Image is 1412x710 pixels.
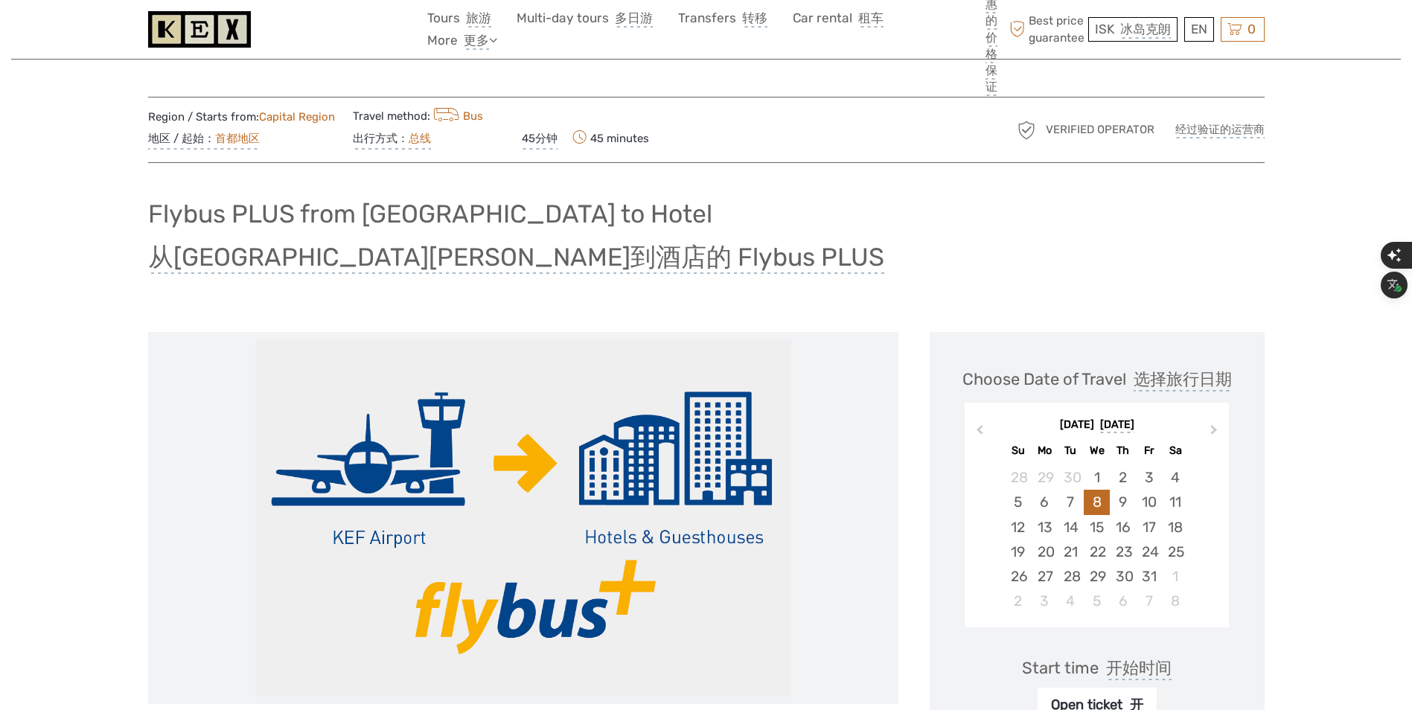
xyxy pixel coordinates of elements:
div: Choose Wednesday, October 1st, 2025 [1084,465,1110,490]
span: 出行方式： [353,131,431,149]
span: 更多 [464,33,489,50]
div: Choose Wednesday, October 22nd, 2025 [1084,540,1110,564]
div: [DATE] [965,418,1229,433]
div: Choose Wednesday, October 29th, 2025 [1084,564,1110,589]
img: verified_operator_grey_128.png [1015,118,1038,142]
div: Choose Thursday, October 16th, 2025 [1110,515,1136,540]
div: Choose Monday, October 13th, 2025 [1032,515,1058,540]
div: Choose Friday, October 3rd, 2025 [1136,465,1162,490]
span: Travel method: [353,105,484,155]
span: 地区 / 起始： [148,131,260,149]
a: More [427,30,497,51]
div: Choose Friday, October 17th, 2025 [1136,515,1162,540]
div: Choose Tuesday, September 30th, 2025 [1058,465,1084,490]
span: 冰岛克朗 [1120,22,1171,39]
div: Choose Sunday, October 5th, 2025 [1005,490,1031,514]
div: month 2025-10 [969,465,1224,613]
img: 1261-44dab5bb-39f8-40da-b0c2-4d9fce00897c_logo_small.jpg [148,11,251,48]
img: a771a4b2aca44685afd228bf32f054e4_main_slider.png [255,339,791,697]
div: Choose Monday, October 6th, 2025 [1032,490,1058,514]
div: Choose Sunday, November 2nd, 2025 [1005,589,1031,613]
div: Fr [1136,441,1162,461]
div: Choose Wednesday, November 5th, 2025 [1084,589,1110,613]
a: 总线 [409,132,431,145]
div: Tu [1058,441,1084,461]
div: Choose Sunday, October 26th, 2025 [1005,564,1031,589]
a: Capital Region [259,110,335,124]
div: Choose Sunday, September 28th, 2025 [1005,465,1031,490]
span: ISK [1095,22,1171,39]
div: Choose Monday, October 27th, 2025 [1032,564,1058,589]
a: 首都地区 [215,132,260,145]
div: Choose Saturday, October 4th, 2025 [1162,465,1188,490]
div: Choose Tuesday, October 7th, 2025 [1058,490,1084,514]
div: Choose Monday, November 3rd, 2025 [1032,589,1058,613]
div: Choose Tuesday, October 28th, 2025 [1058,564,1084,589]
div: Choose Thursday, October 9th, 2025 [1110,490,1136,514]
div: Choose Friday, October 10th, 2025 [1136,490,1162,514]
div: Choose Saturday, November 8th, 2025 [1162,589,1188,613]
div: Choose Saturday, November 1st, 2025 [1162,564,1188,589]
div: Choose Thursday, October 2nd, 2025 [1110,465,1136,490]
span: 从[GEOGRAPHIC_DATA][PERSON_NAME]到酒店的 Flybus PLUS [148,242,884,274]
div: Choose Monday, October 20th, 2025 [1032,540,1058,564]
span: 选择旅行日期 [1134,369,1232,391]
div: Choose Thursday, October 30th, 2025 [1110,564,1136,589]
a: Tours旅游 [427,7,491,29]
span: 45 minutes [501,127,649,149]
div: Mo [1032,441,1058,461]
div: Choose Saturday, October 11th, 2025 [1162,490,1188,514]
div: Su [1005,441,1031,461]
div: Choose Saturday, October 18th, 2025 [1162,515,1188,540]
a: Multi-day tours多日游 [517,7,653,29]
div: Choose Thursday, October 23rd, 2025 [1110,540,1136,564]
button: Next Month [1204,421,1227,445]
div: Choose Wednesday, October 8th, 2025 [1084,490,1110,514]
div: Choose Sunday, October 12th, 2025 [1005,515,1031,540]
div: Choose Tuesday, October 21st, 2025 [1058,540,1084,564]
span: 经过验证的运营商 [1175,123,1265,138]
div: Choose Friday, October 31st, 2025 [1136,564,1162,589]
div: Choose Monday, September 29th, 2025 [1032,465,1058,490]
span: 多日游 [615,10,653,28]
span: [DATE] [1100,418,1134,433]
div: We [1084,441,1110,461]
span: 转移 [742,10,767,28]
span: 开始时间 [1106,658,1172,680]
div: EN [1184,17,1214,42]
div: Choose Friday, October 24th, 2025 [1136,540,1162,564]
h1: Flybus PLUS from [GEOGRAPHIC_DATA] to Hotel [148,199,884,284]
div: Choose Tuesday, November 4th, 2025 [1058,589,1084,613]
span: Verified Operator [1046,122,1265,138]
a: Bus [430,109,484,123]
a: Transfers转移 [678,7,767,29]
div: Choose Thursday, November 6th, 2025 [1110,589,1136,613]
a: Car rental租车 [793,7,884,29]
div: Start time [1022,656,1172,679]
div: Choose Saturday, October 25th, 2025 [1162,540,1188,564]
button: Previous Month [966,421,990,445]
div: Sa [1162,441,1188,461]
span: 租车 [858,10,884,28]
div: Choose Friday, November 7th, 2025 [1136,589,1162,613]
span: 45分钟 [522,131,558,149]
div: Th [1110,441,1136,461]
span: 0 [1245,22,1258,36]
div: Choose Wednesday, October 15th, 2025 [1084,515,1110,540]
span: Region / Starts from: [148,109,335,155]
div: Choose Sunday, October 19th, 2025 [1005,540,1031,564]
div: Choose Tuesday, October 14th, 2025 [1058,515,1084,540]
span: 旅游 [466,10,491,28]
div: Choose Date of Travel [962,368,1232,391]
